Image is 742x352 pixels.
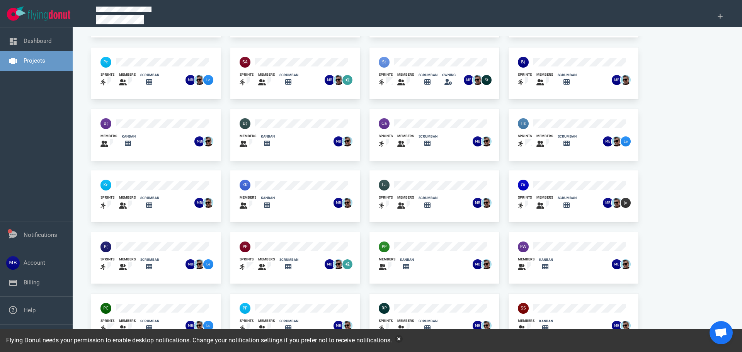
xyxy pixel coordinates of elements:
[379,195,393,210] a: sprints
[536,195,553,210] a: members
[240,257,254,262] div: sprints
[518,134,532,149] a: sprints
[240,134,256,139] div: members
[612,75,622,85] img: 26
[397,134,414,139] div: members
[24,259,45,266] a: Account
[419,319,437,324] div: scrumban
[612,198,622,208] img: 26
[397,318,414,323] div: members
[100,195,114,210] a: sprints
[482,75,492,85] img: 26
[100,195,114,200] div: sprints
[342,136,352,146] img: 26
[240,303,250,314] img: 40
[379,318,393,323] div: sprints
[621,75,631,85] img: 26
[122,134,136,139] div: kanban
[473,321,483,331] img: 26
[536,195,553,200] div: members
[342,321,352,331] img: 26
[100,241,111,252] img: 40
[100,180,111,190] img: 40
[397,72,414,87] a: members
[379,318,393,333] a: sprints
[612,259,622,269] img: 26
[379,241,390,252] img: 40
[258,72,275,87] a: members
[442,73,456,78] div: owning
[400,257,414,262] div: kanban
[258,318,275,333] a: members
[518,303,529,314] img: 40
[482,259,492,269] img: 26
[119,318,136,323] div: members
[240,118,250,129] img: 40
[379,257,395,272] a: members
[203,259,213,269] img: 26
[24,231,57,238] a: Notifications
[536,72,553,87] a: members
[342,198,352,208] img: 26
[228,337,283,344] a: notification settings
[240,318,254,333] a: sprints
[518,318,534,333] a: members
[100,57,111,68] img: 40
[379,57,390,68] img: 40
[518,241,529,252] img: 40
[100,303,111,314] img: 40
[536,134,553,139] div: members
[100,257,114,262] div: sprints
[482,136,492,146] img: 26
[100,318,114,333] a: sprints
[203,321,213,331] img: 26
[473,198,483,208] img: 26
[334,136,344,146] img: 26
[100,134,117,149] a: members
[518,118,529,129] img: 40
[334,198,344,208] img: 26
[518,72,532,77] div: sprints
[240,72,254,87] a: sprints
[419,73,437,78] div: scrumban
[24,279,39,286] a: Billing
[612,136,622,146] img: 26
[464,75,474,85] img: 26
[194,75,204,85] img: 26
[279,73,298,78] div: scrumban
[621,321,631,331] img: 26
[518,72,532,87] a: sprints
[558,73,577,78] div: scrumban
[558,134,577,139] div: scrumban
[100,72,114,87] a: sprints
[119,72,136,87] a: members
[240,134,256,149] a: members
[518,257,534,272] a: members
[6,337,189,344] span: Flying Donut needs your permission to
[345,262,349,266] text: +2
[419,134,437,139] div: scrumban
[536,72,553,77] div: members
[482,198,492,208] img: 26
[112,337,189,344] a: enable desktop notifications
[539,319,553,324] div: kanban
[379,195,393,200] div: sprints
[518,257,534,262] div: members
[379,180,390,190] img: 40
[194,259,204,269] img: 26
[539,257,553,262] div: kanban
[334,321,344,331] img: 26
[100,118,111,129] img: 40
[558,196,577,201] div: scrumban
[603,136,613,146] img: 26
[194,136,204,146] img: 26
[240,180,250,190] img: 40
[240,257,254,272] a: sprints
[203,136,213,146] img: 26
[140,196,159,201] div: scrumban
[518,195,532,200] div: sprints
[710,321,733,344] div: Open de chat
[100,318,114,323] div: sprints
[621,259,631,269] img: 26
[24,37,51,44] a: Dashboard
